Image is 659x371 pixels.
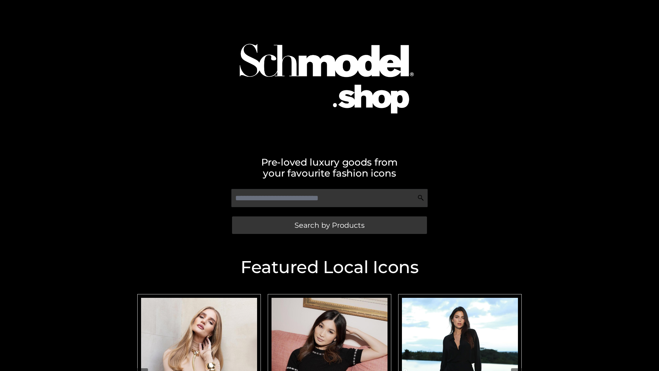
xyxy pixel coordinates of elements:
img: Search Icon [417,194,424,201]
h2: Pre-loved luxury goods from your favourite fashion icons [134,157,525,179]
a: Search by Products [232,216,427,234]
h2: Featured Local Icons​ [134,259,525,276]
span: Search by Products [294,222,365,229]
